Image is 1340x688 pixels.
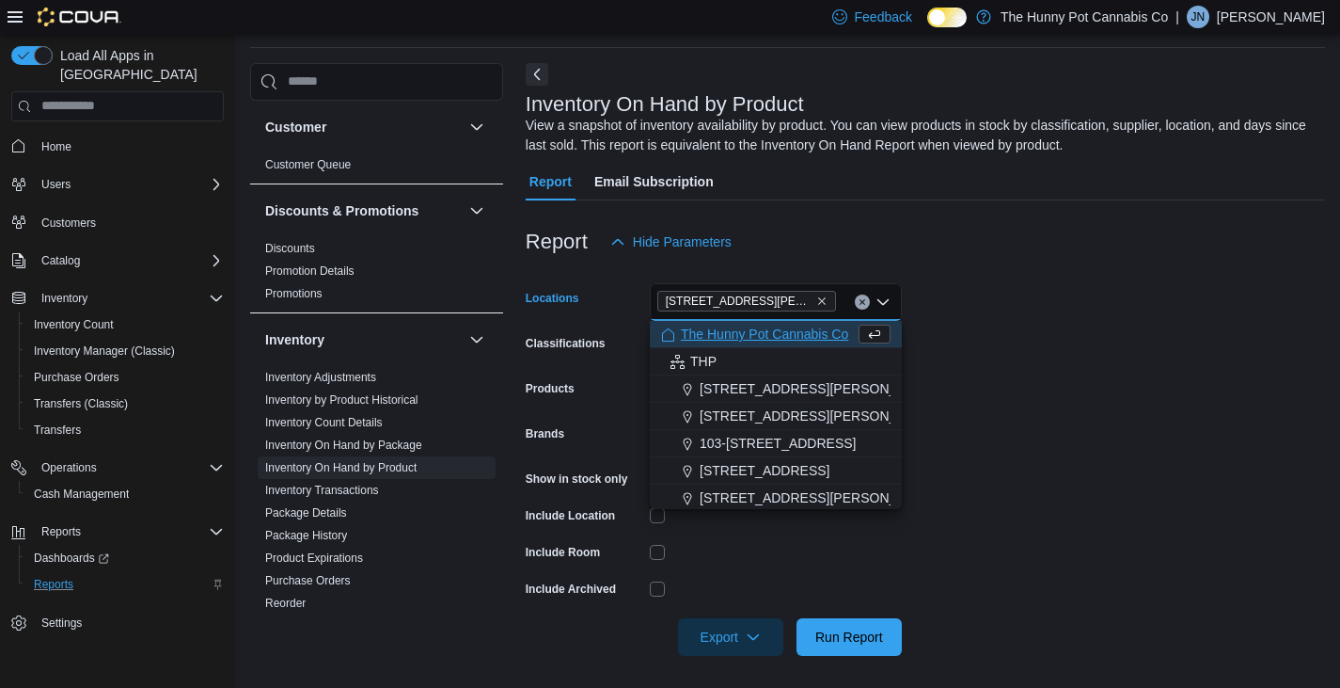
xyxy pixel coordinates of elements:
[26,392,135,415] a: Transfers (Classic)
[265,505,347,520] span: Package Details
[34,173,78,196] button: Users
[41,253,80,268] span: Catalog
[34,456,104,479] button: Operations
[855,295,870,310] button: Clear input
[594,163,714,200] span: Email Subscription
[26,483,224,505] span: Cash Management
[34,249,224,272] span: Catalog
[26,366,224,389] span: Purchase Orders
[678,618,783,656] button: Export
[265,330,462,349] button: Inventory
[250,237,503,312] div: Discounts & Promotions
[526,381,575,396] label: Products
[526,93,804,116] h3: Inventory On Hand by Product
[265,460,417,475] span: Inventory On Hand by Product
[19,481,231,507] button: Cash Management
[650,403,902,430] button: [STREET_ADDRESS][PERSON_NAME]
[26,419,224,441] span: Transfers
[26,340,182,362] a: Inventory Manager (Classic)
[526,291,579,306] label: Locations
[526,582,616,597] label: Include Archived
[34,136,79,158] a: Home
[26,313,224,336] span: Inventory Count
[41,616,82,631] span: Settings
[265,552,363,565] a: Product Expirations
[650,457,902,485] button: [STREET_ADDRESS]
[681,325,848,344] span: The Hunny Pot Cannabis Co
[526,545,600,560] label: Include Room
[465,328,488,351] button: Inventory
[526,231,588,253] h3: Report
[700,407,938,425] span: [STREET_ADDRESS][PERSON_NAME]
[265,264,355,278] a: Promotion Details
[19,364,231,391] button: Purchase Orders
[34,249,87,272] button: Catalog
[34,520,88,543] button: Reports
[19,391,231,417] button: Transfers (Classic)
[26,340,224,362] span: Inventory Manager (Classic)
[4,285,231,312] button: Inventory
[26,573,81,596] a: Reports
[53,46,224,84] span: Load All Apps in [GEOGRAPHIC_DATA]
[34,212,103,234] a: Customers
[650,348,902,376] button: THP
[265,596,306,611] span: Reorder
[34,287,95,310] button: Inventory
[265,415,383,430] span: Inventory Count Details
[19,545,231,571] a: Dashboards
[650,430,902,457] button: 103-[STREET_ADDRESS]
[603,223,739,261] button: Hide Parameters
[650,376,902,403] button: [STREET_ADDRESS][PERSON_NAME]
[38,8,121,26] img: Cova
[265,287,323,300] a: Promotions
[526,508,615,523] label: Include Location
[265,573,351,588] span: Purchase Orders
[265,506,347,520] a: Package Details
[250,366,503,645] div: Inventory
[465,200,488,222] button: Discounts & Promotions
[265,439,422,452] a: Inventory On Hand by Package
[700,461,829,480] span: [STREET_ADDRESS]
[265,241,315,256] span: Discounts
[19,312,231,338] button: Inventory Count
[526,336,606,351] label: Classifications
[34,577,73,592] span: Reports
[265,370,376,385] span: Inventory Adjustments
[4,133,231,160] button: Home
[875,295,891,310] button: Close list of options
[927,8,967,27] input: Dark Mode
[666,292,812,311] span: [STREET_ADDRESS][PERSON_NAME]
[19,571,231,598] button: Reports
[700,434,857,453] span: 103-[STREET_ADDRESS]
[265,242,315,255] a: Discounts
[41,216,96,231] span: Customers
[265,158,351,171] a: Customer Queue
[26,573,224,596] span: Reports
[526,472,628,487] label: Show in stock only
[41,177,71,192] span: Users
[26,547,224,569] span: Dashboards
[265,528,347,543] span: Package History
[265,118,326,136] h3: Customer
[265,597,306,610] a: Reorder
[34,611,224,634] span: Settings
[265,574,351,587] a: Purchase Orders
[265,529,347,542] a: Package History
[34,211,224,234] span: Customers
[650,321,902,348] button: The Hunny Pot Cannabis Co
[34,456,224,479] span: Operations
[815,628,883,647] span: Run Report
[265,551,363,566] span: Product Expirations
[700,488,938,507] span: [STREET_ADDRESS][PERSON_NAME]
[34,487,129,502] span: Cash Management
[265,371,376,384] a: Inventory Adjustments
[4,519,231,545] button: Reports
[265,438,422,453] span: Inventory On Hand by Package
[26,547,117,569] a: Dashboards
[34,317,114,332] span: Inventory Count
[526,426,564,441] label: Brands
[4,609,231,636] button: Settings
[927,27,928,28] span: Dark Mode
[250,153,503,184] div: Customer
[11,125,224,686] nav: Complex example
